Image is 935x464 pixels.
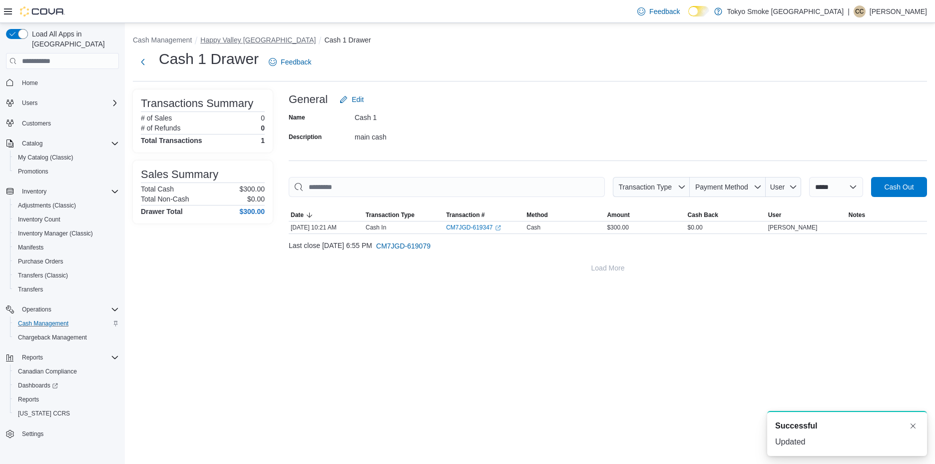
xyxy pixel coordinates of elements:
[775,420,817,432] span: Successful
[20,6,65,16] img: Cova
[10,198,123,212] button: Adjustments (Classic)
[10,150,123,164] button: My Catalog (Classic)
[495,225,501,231] svg: External link
[10,392,123,406] button: Reports
[613,177,690,197] button: Transaction Type
[14,255,119,267] span: Purchase Orders
[14,227,97,239] a: Inventory Manager (Classic)
[14,407,119,419] span: Washington CCRS
[28,29,119,49] span: Load All Apps in [GEOGRAPHIC_DATA]
[14,151,119,163] span: My Catalog (Classic)
[239,185,265,193] p: $300.00
[18,319,68,327] span: Cash Management
[141,136,202,144] h4: Total Transactions
[14,407,74,419] a: [US_STATE] CCRS
[10,282,123,296] button: Transfers
[618,183,672,191] span: Transaction Type
[18,229,93,237] span: Inventory Manager (Classic)
[526,223,540,231] span: Cash
[10,316,123,330] button: Cash Management
[607,211,629,219] span: Amount
[766,177,801,197] button: User
[18,303,119,315] span: Operations
[2,184,123,198] button: Inventory
[18,97,119,109] span: Users
[366,211,415,219] span: Transaction Type
[18,285,43,293] span: Transfers
[14,165,52,177] a: Promotions
[907,420,919,432] button: Dismiss toast
[141,185,174,193] h6: Total Cash
[14,241,119,253] span: Manifests
[2,116,123,130] button: Customers
[159,49,259,69] h1: Cash 1 Drawer
[766,209,847,221] button: User
[22,430,43,438] span: Settings
[291,211,304,219] span: Date
[768,223,818,231] span: [PERSON_NAME]
[141,168,218,180] h3: Sales Summary
[141,97,253,109] h3: Transactions Summary
[18,351,47,363] button: Reports
[18,185,50,197] button: Inventory
[141,114,172,122] h6: # of Sales
[727,5,844,17] p: Tokyo Smoke [GEOGRAPHIC_DATA]
[10,268,123,282] button: Transfers (Classic)
[18,351,119,363] span: Reports
[133,35,927,47] nav: An example of EuiBreadcrumbs
[14,283,119,295] span: Transfers
[10,406,123,420] button: [US_STATE] CCRS
[261,124,265,132] p: 0
[10,226,123,240] button: Inventory Manager (Classic)
[849,211,865,219] span: Notes
[18,137,119,149] span: Catalog
[10,240,123,254] button: Manifests
[524,209,605,221] button: Method
[289,258,927,278] button: Load More
[446,211,484,219] span: Transaction #
[14,227,119,239] span: Inventory Manager (Classic)
[775,420,919,432] div: Notification
[649,6,680,16] span: Feedback
[261,136,265,144] h4: 1
[686,221,766,233] div: $0.00
[289,236,927,256] div: Last close [DATE] 6:55 PM
[355,109,488,121] div: Cash 1
[261,114,265,122] p: 0
[18,303,55,315] button: Operations
[14,241,47,253] a: Manifests
[281,57,311,67] span: Feedback
[2,136,123,150] button: Catalog
[141,124,180,132] h6: # of Refunds
[18,167,48,175] span: Promotions
[768,211,782,219] span: User
[18,428,47,440] a: Settings
[633,1,684,21] a: Feedback
[14,317,119,329] span: Cash Management
[289,113,305,121] label: Name
[690,177,766,197] button: Payment Method
[355,129,488,141] div: main cash
[141,207,183,215] h4: Drawer Total
[18,367,77,375] span: Canadian Compliance
[2,302,123,316] button: Operations
[605,209,685,221] button: Amount
[14,165,119,177] span: Promotions
[10,330,123,344] button: Chargeback Management
[607,223,628,231] span: $300.00
[591,263,625,273] span: Load More
[14,331,91,343] a: Chargeback Management
[22,353,43,361] span: Reports
[336,89,368,109] button: Edit
[686,209,766,221] button: Cash Back
[14,393,43,405] a: Reports
[854,5,866,17] div: Cody Cabot-Letto
[2,96,123,110] button: Users
[289,209,364,221] button: Date
[14,151,77,163] a: My Catalog (Classic)
[695,183,748,191] span: Payment Method
[18,137,46,149] button: Catalog
[847,209,927,221] button: Notes
[18,243,43,251] span: Manifests
[22,139,42,147] span: Catalog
